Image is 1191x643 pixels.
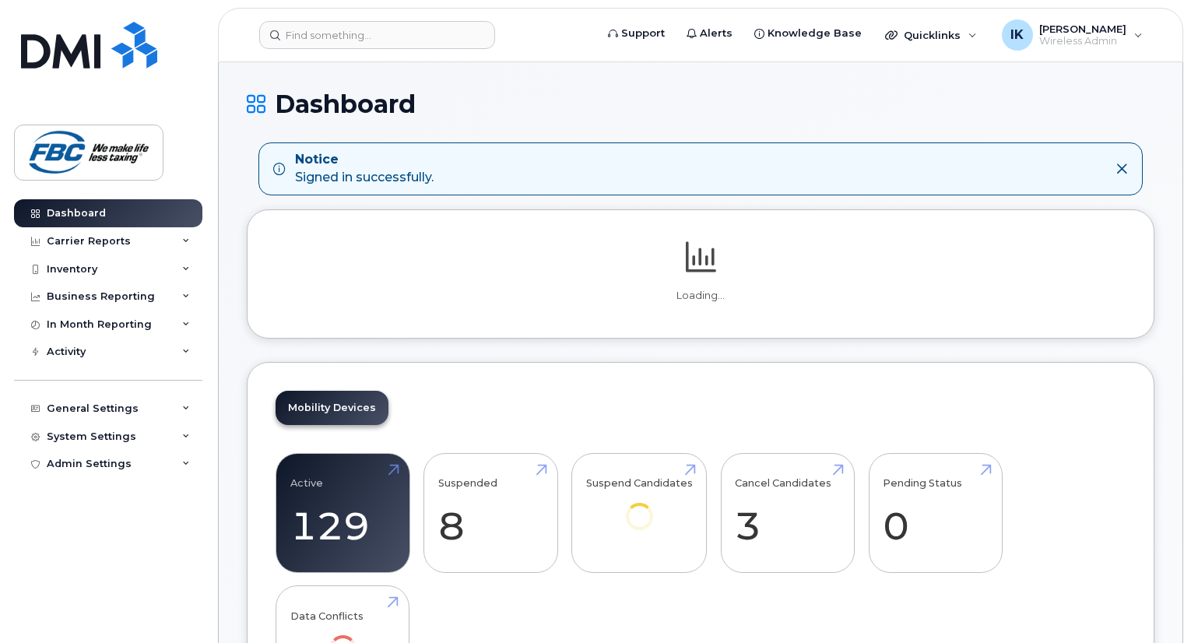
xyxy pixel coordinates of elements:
a: Suspend Candidates [586,462,693,551]
h1: Dashboard [247,90,1154,118]
a: Mobility Devices [276,391,388,425]
strong: Notice [295,151,434,169]
a: Suspended 8 [438,462,543,564]
div: Signed in successfully. [295,151,434,187]
a: Cancel Candidates 3 [735,462,840,564]
a: Active 129 [290,462,395,564]
p: Loading... [276,289,1126,303]
a: Pending Status 0 [883,462,988,564]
